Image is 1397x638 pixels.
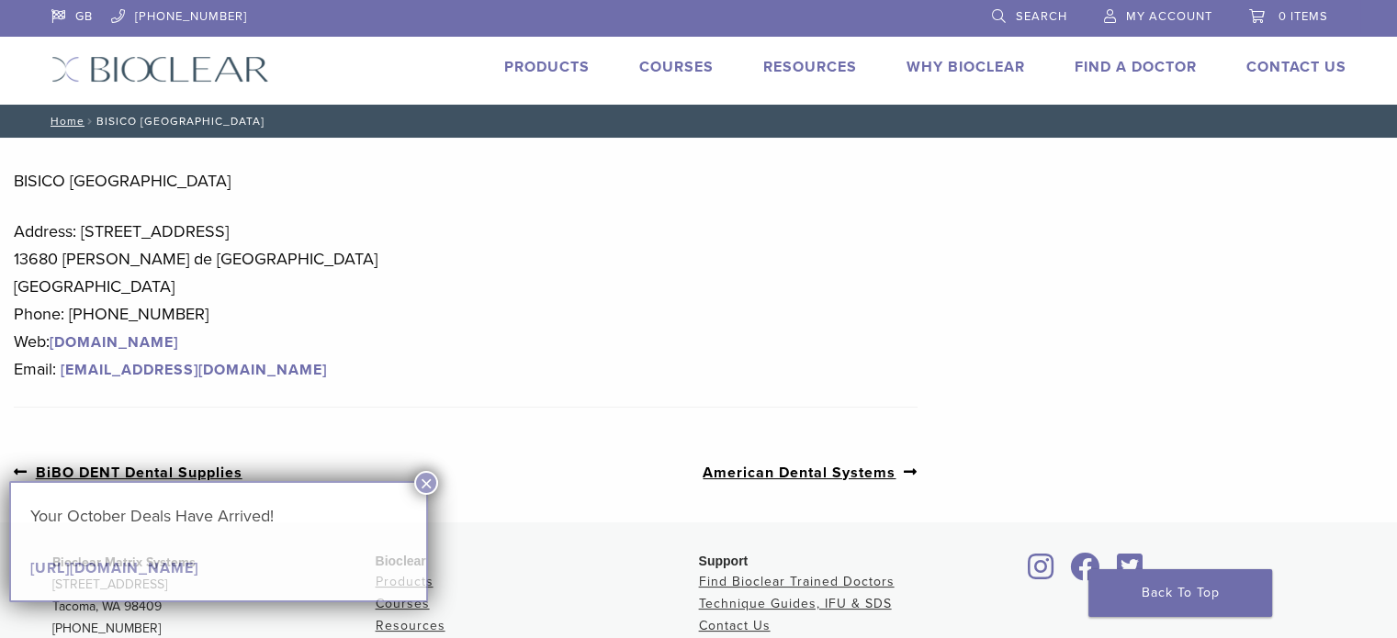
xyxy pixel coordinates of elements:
a: American Dental Systems [703,461,918,484]
span: Support [699,554,749,568]
a: Bioclear [1022,564,1061,582]
button: Close [414,471,438,495]
a: Find Bioclear Trained Doctors [699,574,895,589]
span: / [84,117,96,126]
a: Find A Doctor [1075,58,1197,76]
p: Your October Deals Have Arrived! [30,502,407,530]
a: Bioclear [1065,564,1107,582]
a: Contact Us [699,618,771,633]
a: Contact Us [1246,58,1346,76]
a: Courses [376,596,430,611]
span: My Account [1126,9,1212,24]
p: BISICO [GEOGRAPHIC_DATA] [14,167,918,195]
a: Courses [639,58,714,76]
img: Bioclear [51,56,269,83]
a: [URL][DOMAIN_NAME] [30,559,198,577]
a: Bioclear [1110,564,1149,582]
p: Address: [STREET_ADDRESS] 13680 [PERSON_NAME] de [GEOGRAPHIC_DATA] [GEOGRAPHIC_DATA] Phone: [PHON... [14,218,918,383]
a: [EMAIL_ADDRESS][DOMAIN_NAME] [56,361,332,379]
a: Why Bioclear [907,58,1025,76]
a: Resources [376,618,445,633]
a: Back To Top [1088,569,1272,617]
a: Technique Guides, IFU & SDS [699,596,892,611]
nav: BISICO [GEOGRAPHIC_DATA] [38,105,1360,138]
span: Search [1016,9,1067,24]
a: Resources [763,58,857,76]
span: 0 items [1279,9,1328,24]
nav: Post Navigation [14,422,918,522]
a: Home [45,115,84,128]
a: BiBO DENT Dental Supplies [14,461,242,484]
a: [DOMAIN_NAME] [50,333,178,352]
a: Products [504,58,590,76]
